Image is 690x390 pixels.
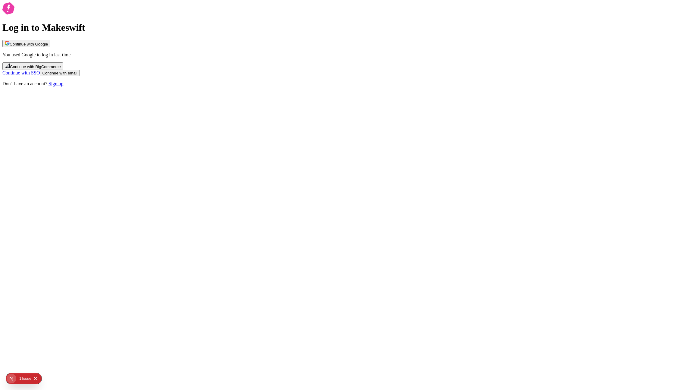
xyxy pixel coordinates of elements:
button: Continue with BigCommerce [2,62,63,70]
p: You used Google to log in last time [2,52,688,58]
a: Continue with SSO [2,70,40,75]
span: Continue with BigCommerce [10,64,61,69]
p: Don't have an account? [2,81,688,86]
a: Sign up [48,81,63,86]
h1: Log in to Makeswift [2,22,688,33]
span: Continue with email [42,71,77,75]
button: Continue with email [40,70,80,76]
span: Continue with Google [10,42,48,46]
button: Continue with Google [2,40,50,47]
